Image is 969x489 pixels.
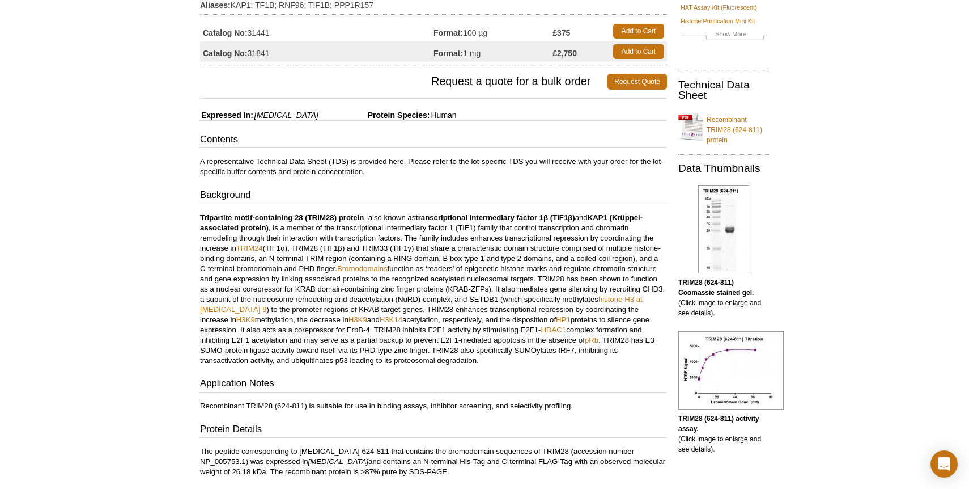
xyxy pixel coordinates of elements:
h3: Application Notes [200,377,667,393]
span: Protein Species: [321,111,430,120]
strong: Catalog No: [203,48,248,58]
strong: Catalog No: [203,28,248,38]
a: pRb [585,336,598,344]
a: Recombinant TRIM28 (624-811) protein [678,108,769,145]
p: A representative Technical Data Sheet (TDS) is provided here. Please refer to the lot-specific TD... [200,157,667,177]
i: [MEDICAL_DATA] [254,111,318,120]
strong: £2,750 [552,48,577,58]
strong: transcriptional intermediary factor 1β (TIF1β) [415,213,575,222]
td: 31441 [200,21,433,41]
a: Histone Purification Mini Kit [681,16,755,26]
h2: Technical Data Sheet [678,80,769,100]
a: Bromodomains [337,264,388,273]
p: Recombinant TRIM28 (624-811) is suitable for use in binding assays, inhibitor screening, and sele... [200,401,667,411]
a: Request Quote [607,74,667,90]
strong: Format: [433,48,463,58]
h2: Data Thumbnails [678,163,769,174]
a: H3K9 [236,315,255,324]
b: TRIM28 (624-811) Coomassie stained gel. [678,279,754,297]
a: H3K9 [348,315,367,324]
a: TRIM24 [236,244,263,252]
a: histone H3 at [MEDICAL_DATA] 9 [200,295,643,314]
a: Show More [681,29,767,42]
div: Open Intercom Messenger [930,450,958,478]
a: HP1 [556,315,571,324]
strong: £375 [552,28,570,38]
b: TRIM28 (624-811) activity assay. [678,415,759,433]
p: (Click image to enlarge and see details). [678,277,769,318]
p: (Click image to enlarge and see details). [678,414,769,454]
a: HAT Assay Kit (Fluorescent) [681,2,757,12]
h3: Protein Details [200,423,667,439]
strong: Tripartite motif-containing 28 (TRIM28) protein [200,213,364,222]
span: Request a quote for a bulk order [200,74,607,90]
a: Add to Cart [613,44,664,59]
span: Expressed In: [200,111,253,120]
p: , also known as and , is a member of the transcriptional intermediary factor 1 (TIF1) family that... [200,213,667,366]
h3: Contents [200,133,667,149]
td: 1 mg [433,41,552,62]
a: HDAC1 [541,326,567,334]
strong: Format: [433,28,463,38]
img: TRIM28 (624-811) Coomassie gel [698,185,749,273]
a: H3K14 [380,315,402,324]
a: Add to Cart [613,24,664,39]
td: 31841 [200,41,433,62]
i: [MEDICAL_DATA] [308,457,369,466]
p: The peptide corresponding to [MEDICAL_DATA] 624-811 that contains the bromodomain sequences of TR... [200,446,667,477]
td: 100 µg [433,21,552,41]
img: TRIM28 (624-811) activity assay [678,331,784,410]
strong: KAP1 (Krüppel-associated protein) [200,213,643,232]
span: Human [430,111,456,120]
h3: Background [200,188,667,204]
